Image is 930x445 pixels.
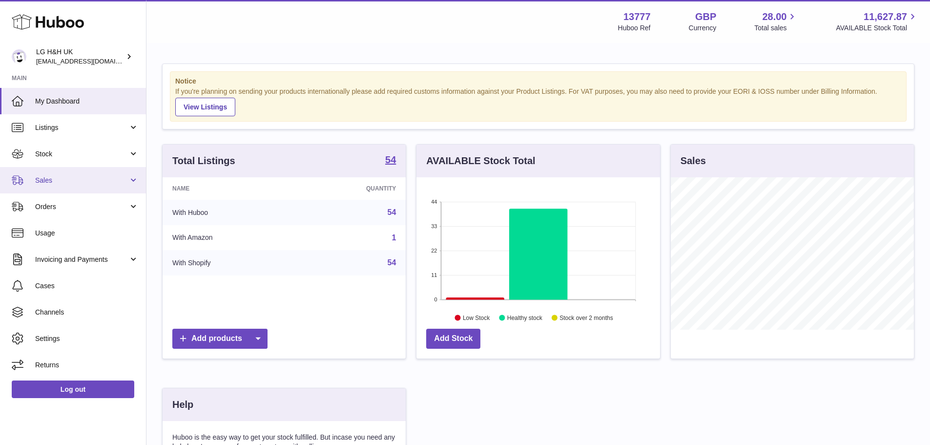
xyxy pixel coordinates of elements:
[163,200,296,225] td: With Huboo
[175,77,901,86] strong: Notice
[864,10,907,23] span: 11,627.87
[35,229,139,238] span: Usage
[163,250,296,275] td: With Shopify
[172,398,193,411] h3: Help
[175,87,901,116] div: If you're planning on sending your products internationally please add required customs informati...
[432,272,437,278] text: 11
[434,297,437,302] text: 0
[463,314,490,321] text: Low Stock
[836,23,918,33] span: AVAILABLE Stock Total
[754,10,798,33] a: 28.00 Total sales
[36,47,124,66] div: LG H&H UK
[12,49,26,64] img: veechen@lghnh.co.uk
[385,155,396,165] strong: 54
[35,123,128,132] span: Listings
[35,176,128,185] span: Sales
[623,10,651,23] strong: 13777
[35,149,128,159] span: Stock
[35,308,139,317] span: Channels
[618,23,651,33] div: Huboo Ref
[432,223,437,229] text: 33
[385,155,396,167] a: 54
[762,10,786,23] span: 28.00
[392,233,396,242] a: 1
[175,98,235,116] a: View Listings
[172,329,268,349] a: Add products
[388,208,396,216] a: 54
[35,202,128,212] span: Orders
[35,255,128,264] span: Invoicing and Payments
[36,57,144,65] span: [EMAIL_ADDRESS][DOMAIN_NAME]
[172,154,235,168] h3: Total Listings
[689,23,717,33] div: Currency
[560,314,613,321] text: Stock over 2 months
[35,281,139,291] span: Cases
[507,314,543,321] text: Healthy stock
[681,154,706,168] h3: Sales
[163,225,296,251] td: With Amazon
[35,334,139,343] span: Settings
[432,199,437,205] text: 44
[695,10,716,23] strong: GBP
[754,23,798,33] span: Total sales
[296,177,406,200] th: Quantity
[836,10,918,33] a: 11,627.87 AVAILABLE Stock Total
[388,258,396,267] a: 54
[432,248,437,254] text: 22
[35,97,139,106] span: My Dashboard
[426,329,480,349] a: Add Stock
[426,154,535,168] h3: AVAILABLE Stock Total
[35,360,139,370] span: Returns
[163,177,296,200] th: Name
[12,381,134,398] a: Log out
